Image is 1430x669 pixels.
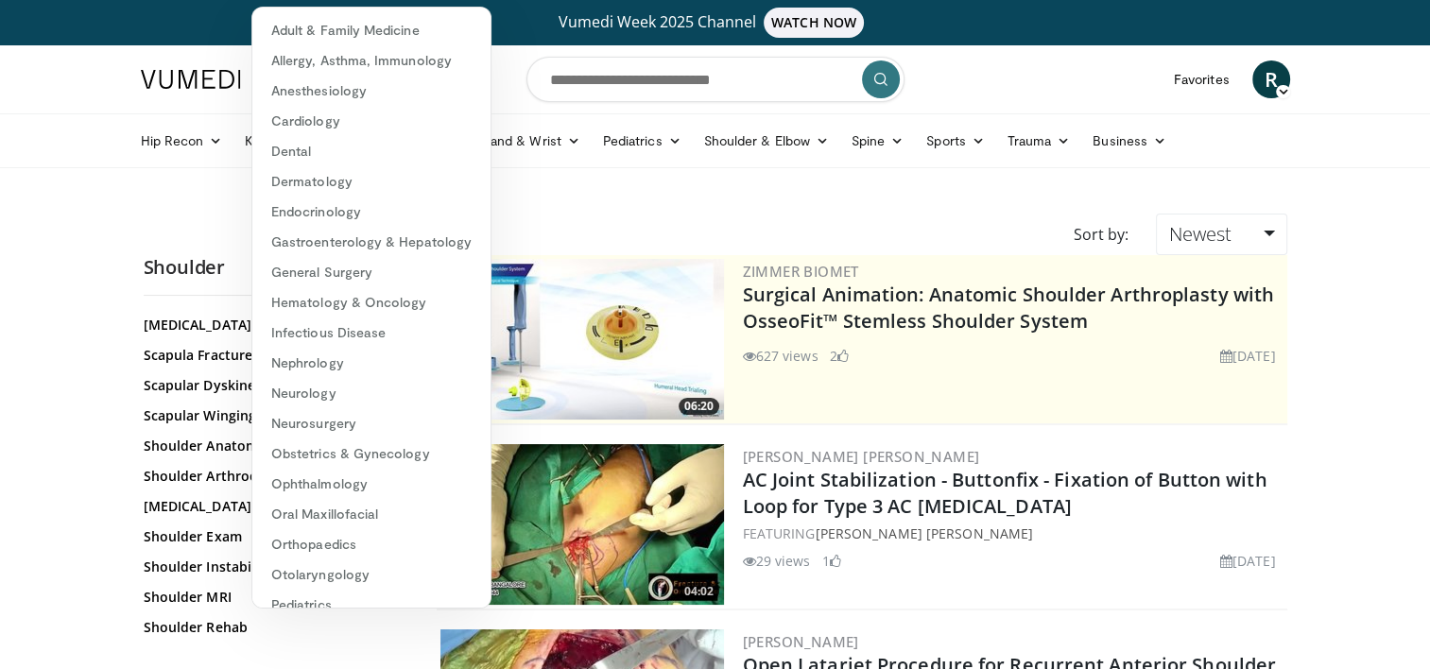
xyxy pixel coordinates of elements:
a: Nephrology [252,348,491,378]
a: Obstetrics & Gynecology [252,438,491,469]
a: [MEDICAL_DATA] of Shoulder [144,316,399,334]
a: Pediatrics [592,122,693,160]
a: Cardiology [252,106,491,136]
span: WATCH NOW [764,8,864,38]
a: Dermatology [252,166,491,197]
a: Surgical Animation: Anatomic Shoulder Arthroplasty with OsseoFit™ Stemless Shoulder System [743,282,1275,334]
div: Sort by: [1059,214,1142,255]
a: Neurosurgery [252,408,491,438]
a: Shoulder Resurfacing [144,648,399,667]
a: Business [1081,122,1178,160]
a: Oral Maxillofacial [252,499,491,529]
a: Shoulder Arthrodesis [144,467,399,486]
a: [PERSON_NAME] [PERSON_NAME] [743,447,980,466]
a: Shoulder & Elbow [693,122,840,160]
a: Hematology & Oncology [252,287,491,317]
a: [MEDICAL_DATA] OR Set Up [144,497,399,516]
a: Adult & Family Medicine [252,15,491,45]
li: 1 [822,551,841,571]
span: 04:02 [679,583,719,600]
a: Scapular Winging [144,406,399,425]
a: Scapula Fracture [144,346,399,365]
img: VuMedi Logo [141,70,241,89]
a: Newest [1156,214,1286,255]
a: Shoulder Rehab [144,618,399,637]
li: [DATE] [1220,551,1276,571]
a: Favorites [1163,60,1241,98]
a: Orthopaedics [252,529,491,559]
li: 627 views [743,346,818,366]
div: Specialties [251,7,491,609]
a: Zimmer Biomet [743,262,859,281]
a: Hip Recon [129,122,234,160]
a: Shoulder Exam [144,527,399,546]
a: Pediatrics [252,590,491,620]
div: FEATURING [743,523,1284,543]
a: 04:02 [440,444,724,605]
li: [DATE] [1220,346,1276,366]
a: General Surgery [252,257,491,287]
span: Newest [1168,221,1231,247]
li: 29 views [743,551,811,571]
a: Sports [915,122,996,160]
a: Ophthalmology [252,469,491,499]
a: Hand & Wrist [470,122,592,160]
a: Shoulder Anatomy [144,437,399,455]
a: R [1252,60,1290,98]
a: [PERSON_NAME] [PERSON_NAME] [815,524,1033,542]
a: Infectious Disease [252,317,491,348]
a: Scapular Dyskinesis [144,376,399,395]
a: Knee Recon [233,122,350,160]
a: Anesthesiology [252,76,491,106]
a: 06:20 [440,259,724,420]
a: Neurology [252,378,491,408]
li: 2 [830,346,849,366]
img: 84e7f812-2061-4fff-86f6-cdff29f66ef4.300x170_q85_crop-smart_upscale.jpg [440,259,724,420]
a: Spine [840,122,915,160]
h2: Shoulder [144,255,408,280]
a: Dental [252,136,491,166]
a: Shoulder MRI [144,588,399,607]
a: Endocrinology [252,197,491,227]
a: Trauma [996,122,1082,160]
a: [PERSON_NAME] [743,632,859,651]
a: AC Joint Stabilization - Buttonfix - Fixation of Button with Loop for Type 3 AC [MEDICAL_DATA] [743,467,1267,519]
a: Vumedi Week 2025 ChannelWATCH NOW [144,8,1287,38]
a: Allergy, Asthma, Immunology [252,45,491,76]
a: Gastroenterology & Hepatology [252,227,491,257]
input: Search topics, interventions [526,57,905,102]
a: Shoulder Instability [144,557,399,576]
a: Otolaryngology [252,559,491,590]
span: 06:20 [679,398,719,415]
img: c2f644dc-a967-485d-903d-283ce6bc3929.300x170_q85_crop-smart_upscale.jpg [440,444,724,605]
